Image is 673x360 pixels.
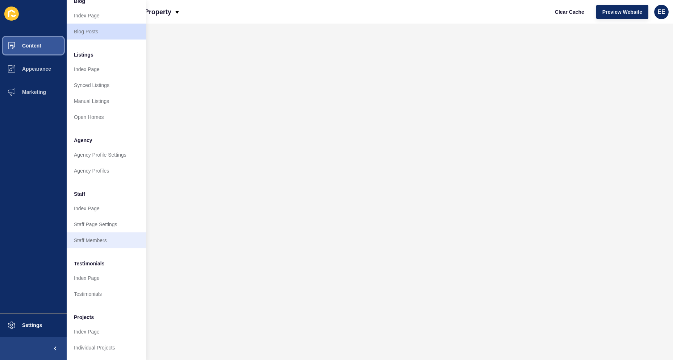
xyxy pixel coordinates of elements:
span: EE [657,8,665,16]
a: Blog Posts [67,24,146,40]
button: Preview Website [596,5,648,19]
span: Projects [74,314,94,321]
a: Agency Profile Settings [67,147,146,163]
a: Index Page [67,200,146,216]
a: Agency Profiles [67,163,146,179]
a: Index Page [67,8,146,24]
button: Clear Cache [549,5,590,19]
span: Testimonials [74,260,105,267]
a: Synced Listings [67,77,146,93]
a: Staff Page Settings [67,216,146,232]
a: Open Homes [67,109,146,125]
span: Listings [74,51,93,58]
a: Index Page [67,324,146,340]
a: Index Page [67,61,146,77]
a: Testimonials [67,286,146,302]
span: Preview Website [602,8,642,16]
a: Manual Listings [67,93,146,109]
a: Staff Members [67,232,146,248]
a: Index Page [67,270,146,286]
a: Individual Projects [67,340,146,356]
span: Clear Cache [555,8,584,16]
span: Agency [74,137,92,144]
span: Staff [74,190,85,198]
